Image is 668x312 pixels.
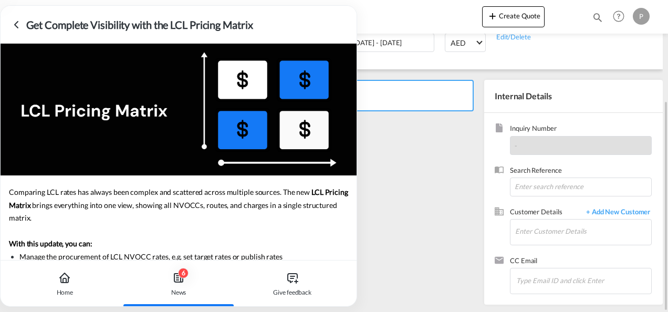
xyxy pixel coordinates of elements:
md-select: Select Currency: د.إ AEDUnited Arab Emirates Dirham [445,33,486,52]
div: Help [610,7,633,26]
div: Edit/Delete [496,31,561,41]
div: icon-magnify [592,12,603,27]
input: Chips input. [516,269,621,292]
span: Customer Details [510,207,581,219]
md-chips-wrap: Chips container. Enter the text area, then type text, and press enter to add a chip. [515,268,651,292]
input: Enter Customer Details [515,220,651,243]
div: P [633,8,650,25]
div: Internal Details [484,80,663,112]
md-icon: icon-plus 400-fg [486,9,499,22]
span: - [515,141,517,150]
img: f753ae806dec11f0841701cdfdf085c0.png [16,5,87,28]
button: icon-plus 400-fgCreate Quote [482,6,545,27]
span: AED [451,38,475,48]
span: Help [610,7,628,25]
span: + Add New Customer [581,207,652,219]
span: CC Email [510,256,652,268]
span: Search Reference [510,165,652,178]
md-icon: icon-magnify [592,12,603,23]
span: [DATE] - [DATE] [353,38,431,47]
span: [DATE] - [DATE] [350,35,434,50]
span: Inquiry Number [510,123,652,136]
input: Enter search reference [510,178,652,196]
